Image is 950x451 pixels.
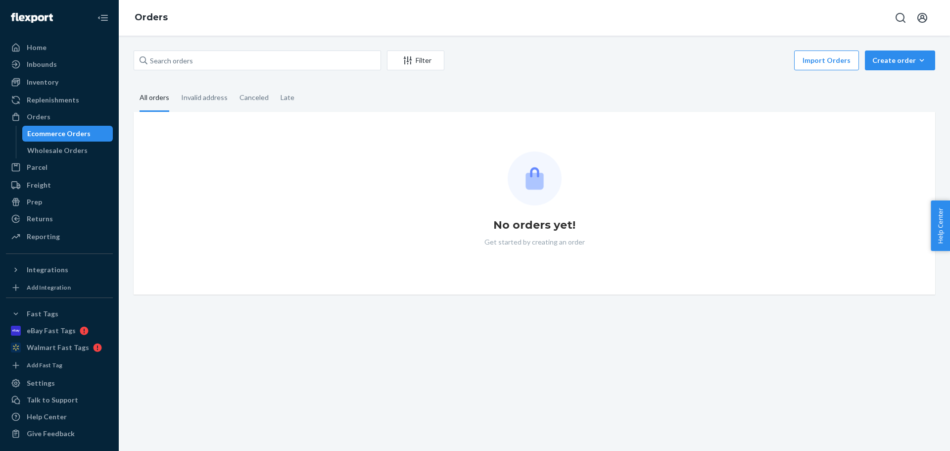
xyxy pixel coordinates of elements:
[27,197,42,207] div: Prep
[27,326,76,336] div: eBay Fast Tags
[6,340,113,355] a: Walmart Fast Tags
[140,85,169,112] div: All orders
[6,359,113,371] a: Add Fast Tag
[6,262,113,278] button: Integrations
[794,50,859,70] button: Import Orders
[387,50,444,70] button: Filter
[6,159,113,175] a: Parcel
[93,8,113,28] button: Close Navigation
[27,395,78,405] div: Talk to Support
[239,85,269,110] div: Canceled
[6,211,113,227] a: Returns
[27,162,47,172] div: Parcel
[865,50,935,70] button: Create order
[931,200,950,251] button: Help Center
[508,151,562,205] img: Empty list
[27,129,91,139] div: Ecommerce Orders
[6,92,113,108] a: Replenishments
[27,309,58,319] div: Fast Tags
[27,43,47,52] div: Home
[6,194,113,210] a: Prep
[181,85,228,110] div: Invalid address
[22,126,113,142] a: Ecommerce Orders
[6,40,113,55] a: Home
[22,143,113,158] a: Wholesale Orders
[27,378,55,388] div: Settings
[27,283,71,292] div: Add Integration
[27,77,58,87] div: Inventory
[6,282,113,294] a: Add Integration
[872,55,928,65] div: Create order
[27,180,51,190] div: Freight
[27,232,60,242] div: Reporting
[134,50,381,70] input: Search orders
[6,375,113,391] a: Settings
[11,13,53,23] img: Flexport logo
[6,409,113,425] a: Help Center
[135,12,168,23] a: Orders
[127,3,176,32] ol: breadcrumbs
[891,8,910,28] button: Open Search Box
[27,112,50,122] div: Orders
[6,109,113,125] a: Orders
[27,429,75,439] div: Give Feedback
[27,361,62,369] div: Add Fast Tag
[27,214,53,224] div: Returns
[27,59,57,69] div: Inbounds
[27,95,79,105] div: Replenishments
[6,177,113,193] a: Freight
[27,146,88,155] div: Wholesale Orders
[6,392,113,408] a: Talk to Support
[6,229,113,245] a: Reporting
[27,412,67,422] div: Help Center
[6,56,113,72] a: Inbounds
[493,217,575,233] h1: No orders yet!
[27,343,89,352] div: Walmart Fast Tags
[6,323,113,339] a: eBay Fast Tags
[387,55,444,65] div: Filter
[281,85,294,110] div: Late
[912,8,932,28] button: Open account menu
[6,306,113,322] button: Fast Tags
[27,265,68,275] div: Integrations
[6,74,113,90] a: Inventory
[6,426,113,442] button: Give Feedback
[484,237,585,247] p: Get started by creating an order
